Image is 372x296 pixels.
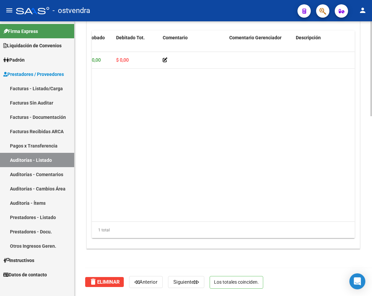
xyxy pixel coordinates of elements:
[227,31,293,60] datatable-header-cell: Comentario Gerenciador
[173,279,199,285] span: Siguiente
[3,28,38,35] span: Firma Express
[5,6,13,14] mat-icon: menu
[160,31,227,60] datatable-header-cell: Comentario
[3,257,34,264] span: Instructivos
[113,31,160,60] datatable-header-cell: Debitado Tot.
[3,271,47,278] span: Datos de contacto
[92,222,355,238] div: 1 total
[296,35,321,40] span: Descripción
[168,276,204,288] button: Siguiente
[3,56,25,64] span: Padrón
[229,35,281,40] span: Comentario Gerenciador
[85,277,124,287] button: Eliminar
[3,71,64,78] span: Prestadores / Proveedores
[129,276,163,288] button: Anterior
[116,57,129,63] span: $ 0,00
[359,6,367,14] mat-icon: person
[349,273,365,289] div: Open Intercom Messenger
[163,35,188,40] span: Comentario
[116,35,145,40] span: Debitado Tot.
[89,278,97,286] mat-icon: delete
[210,276,263,289] p: Los totales coinciden.
[134,279,157,285] span: Anterior
[293,31,360,60] datatable-header-cell: Descripción
[53,3,90,18] span: - ostvendra
[3,42,62,49] span: Liquidación de Convenios
[89,279,120,285] span: Eliminar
